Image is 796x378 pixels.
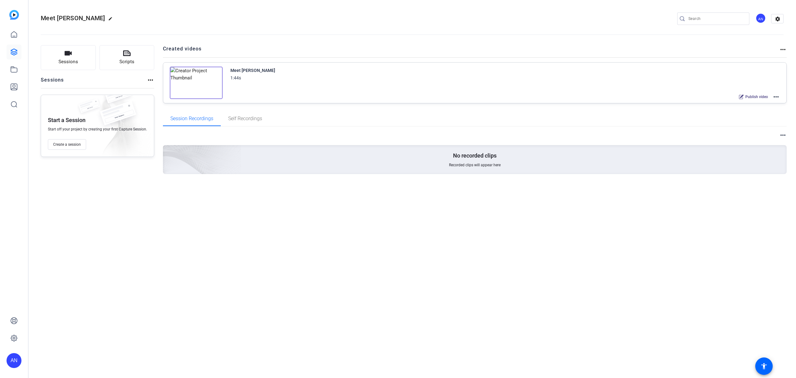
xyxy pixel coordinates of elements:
img: fake-session.png [75,99,103,117]
img: fake-session.png [95,101,141,132]
img: fake-session.png [101,86,135,108]
div: Meet [PERSON_NAME] [230,67,275,74]
span: Sessions [58,58,78,65]
mat-icon: more_horiz [779,46,787,53]
mat-icon: accessibility [760,362,768,370]
ngx-avatar: Allie Nash [756,13,766,24]
p: Start a Session [48,116,86,124]
mat-icon: settings [771,14,784,24]
img: Creator Project Thumbnail [170,67,223,99]
span: Scripts [119,58,134,65]
img: blue-gradient.svg [9,10,19,20]
button: Sessions [41,45,96,70]
div: AN [7,353,21,368]
button: Create a session [48,139,86,150]
mat-icon: more_horiz [779,131,787,139]
span: Create a session [53,142,81,147]
span: Recorded clips will appear here [449,163,501,168]
p: No recorded clips [453,152,497,159]
span: Session Recordings [170,116,213,121]
img: embarkstudio-empty-session.png [93,84,242,219]
h2: Sessions [41,76,64,88]
span: Publish video [745,94,768,99]
img: embarkstudio-empty-session.png [90,93,151,160]
h2: Created videos [163,45,780,57]
button: Scripts [99,45,155,70]
span: Self Recordings [228,116,262,121]
span: Start off your project by creating your first Capture Session. [48,127,147,132]
div: AN [756,13,766,23]
mat-icon: edit [108,17,116,24]
span: Meet [PERSON_NAME] [41,14,105,22]
mat-icon: more_horiz [772,93,780,101]
div: 1:44s [230,74,241,82]
input: Search [688,15,744,22]
mat-icon: more_horiz [147,76,154,84]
